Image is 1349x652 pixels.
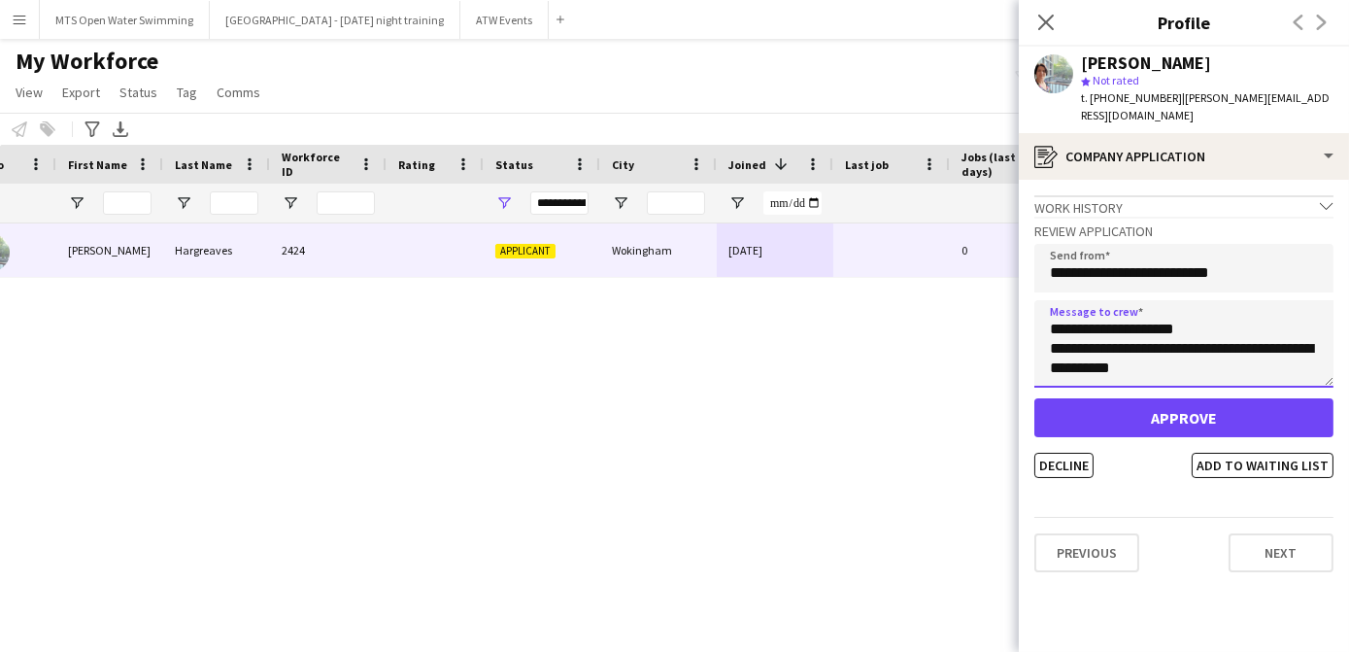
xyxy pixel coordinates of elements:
a: Status [112,80,165,105]
div: [DATE] [717,223,833,277]
span: Not rated [1093,73,1139,87]
div: [PERSON_NAME] [1081,54,1211,72]
span: Jobs (last 90 days) [961,150,1041,179]
app-action-btn: Advanced filters [81,118,104,141]
span: My Workforce [16,47,158,76]
app-action-btn: Export XLSX [109,118,132,141]
span: Comms [217,84,260,101]
a: Comms [209,80,268,105]
button: Open Filter Menu [68,194,85,212]
input: Joined Filter Input [763,191,822,215]
button: Open Filter Menu [175,194,192,212]
button: ATW Events [460,1,549,39]
div: Company application [1019,133,1349,180]
button: Decline [1034,453,1094,478]
h3: Profile [1019,10,1349,35]
span: First Name [68,157,127,172]
button: Next [1229,533,1333,572]
button: MTS Open Water Swimming [40,1,210,39]
button: Open Filter Menu [282,194,299,212]
span: Joined [728,157,766,172]
span: Last job [845,157,889,172]
a: Tag [169,80,205,105]
div: [PERSON_NAME] [56,223,163,277]
button: Open Filter Menu [728,194,746,212]
h3: Review Application [1034,223,1333,240]
span: | [PERSON_NAME][EMAIL_ADDRESS][DOMAIN_NAME] [1081,90,1330,122]
span: Export [62,84,100,101]
a: View [8,80,51,105]
button: Approve [1034,398,1333,437]
span: City [612,157,634,172]
span: View [16,84,43,101]
div: Hargreaves [163,223,270,277]
span: Last Name [175,157,232,172]
input: Workforce ID Filter Input [317,191,375,215]
input: Last Name Filter Input [210,191,258,215]
span: Status [495,157,533,172]
a: Export [54,80,108,105]
span: t. [PHONE_NUMBER] [1081,90,1182,105]
span: Applicant [495,244,556,258]
input: First Name Filter Input [103,191,152,215]
input: City Filter Input [647,191,705,215]
div: 2424 [270,223,387,277]
button: [GEOGRAPHIC_DATA] - [DATE] night training [210,1,460,39]
button: Add to waiting list [1192,453,1333,478]
span: Rating [398,157,435,172]
div: Wokingham [600,223,717,277]
button: Open Filter Menu [495,194,513,212]
button: Open Filter Menu [612,194,629,212]
button: Previous [1034,533,1139,572]
span: Status [119,84,157,101]
span: Workforce ID [282,150,352,179]
div: Work history [1034,195,1333,217]
div: 0 [950,223,1076,277]
span: Tag [177,84,197,101]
